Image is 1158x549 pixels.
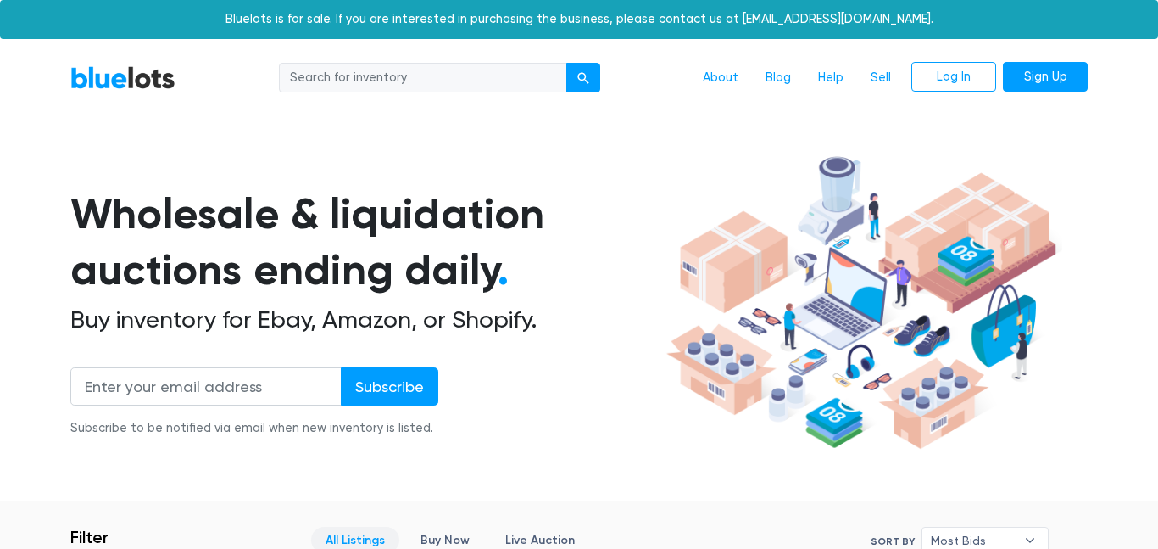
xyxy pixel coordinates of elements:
[689,62,752,94] a: About
[911,62,996,92] a: Log In
[70,419,438,438] div: Subscribe to be notified via email when new inventory is listed.
[279,63,567,93] input: Search for inventory
[660,148,1062,457] img: hero-ee84e7d0318cb26816c560f6b4441b76977f77a177738b4e94f68c95b2b83dbb.png
[70,367,342,406] input: Enter your email address
[871,534,915,549] label: Sort By
[70,305,660,334] h2: Buy inventory for Ebay, Amazon, or Shopify.
[70,65,175,90] a: BlueLots
[804,62,857,94] a: Help
[752,62,804,94] a: Blog
[857,62,905,94] a: Sell
[70,527,109,547] h3: Filter
[70,186,660,299] h1: Wholesale & liquidation auctions ending daily
[1003,62,1088,92] a: Sign Up
[341,367,438,406] input: Subscribe
[498,244,509,295] span: .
